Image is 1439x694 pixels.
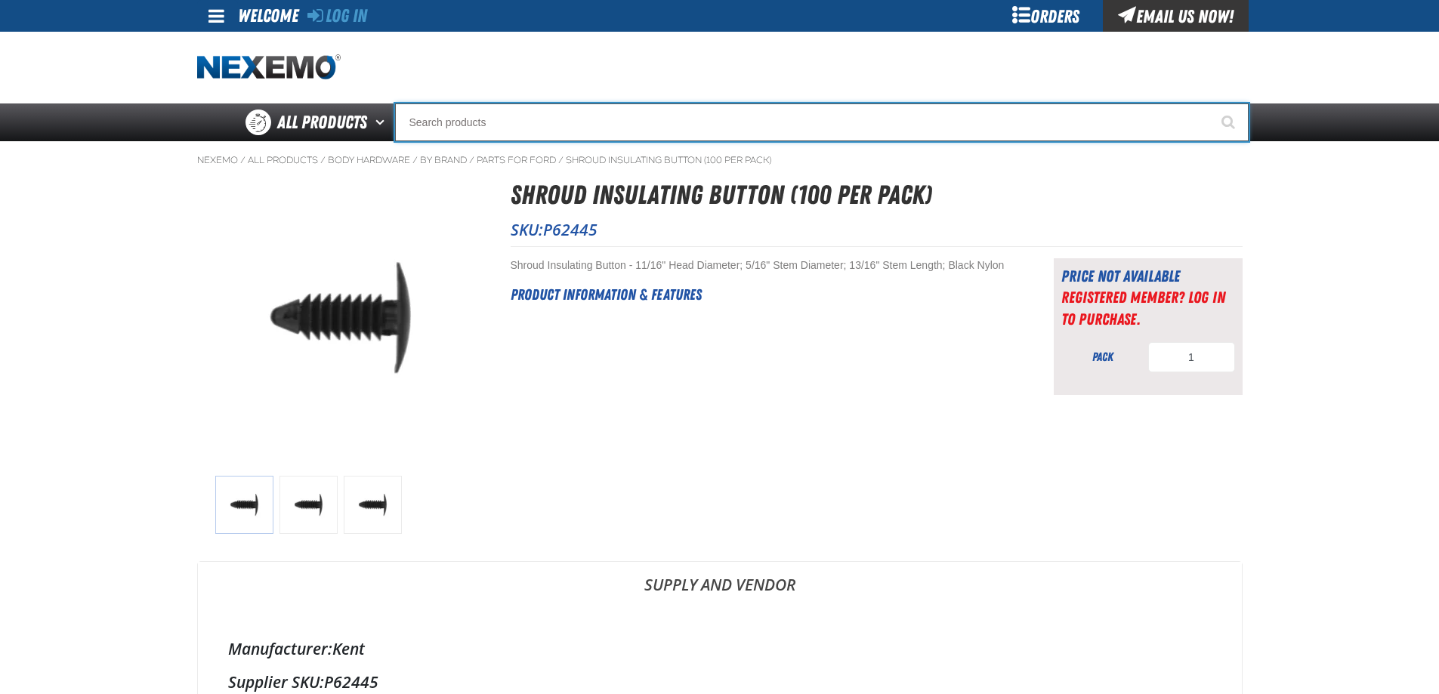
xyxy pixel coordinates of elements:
span: / [412,154,418,166]
img: Shroud Insulating Button (100 per pack) [198,175,483,461]
div: P62445 [228,671,1212,692]
a: Supply and Vendor [198,562,1242,607]
span: / [240,154,245,166]
nav: Breadcrumbs [197,154,1243,166]
img: Shroud Insulating Button (100 per pack) [215,476,273,534]
img: Shroud Insulating Button (100 per pack) [344,476,402,534]
span: All Products [277,109,367,136]
span: / [469,154,474,166]
a: Log In [307,5,367,26]
a: All Products [248,154,318,166]
div: Shroud Insulating Button - 11/16" Head Diameter; 5/16" Stem Diameter; 13/16" Stem Length; Black N... [511,258,1016,273]
img: Nexemo logo [197,54,341,81]
a: By Brand [420,154,467,166]
p: SKU: [511,219,1243,240]
label: Supplier SKU: [228,671,324,692]
div: Price not available [1061,266,1235,287]
a: Registered Member? Log In to purchase. [1061,288,1225,328]
img: Shroud Insulating Button (100 per pack) [279,476,338,534]
button: Start Searching [1211,103,1249,141]
a: Shroud Insulating Button (100 per pack) [566,154,771,166]
h1: Shroud Insulating Button (100 per pack) [511,175,1243,215]
input: Product Quantity [1148,342,1235,372]
a: Home [197,54,341,81]
div: pack [1061,349,1144,366]
span: / [320,154,326,166]
a: Parts for Ford [477,154,556,166]
span: P62445 [543,219,598,240]
input: Search [395,103,1249,141]
a: Nexemo [197,154,238,166]
h2: Product Information & Features [511,283,1016,306]
div: Kent [228,638,1212,659]
button: Open All Products pages [370,103,395,141]
label: Manufacturer: [228,638,332,659]
span: / [558,154,564,166]
a: Body Hardware [328,154,410,166]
